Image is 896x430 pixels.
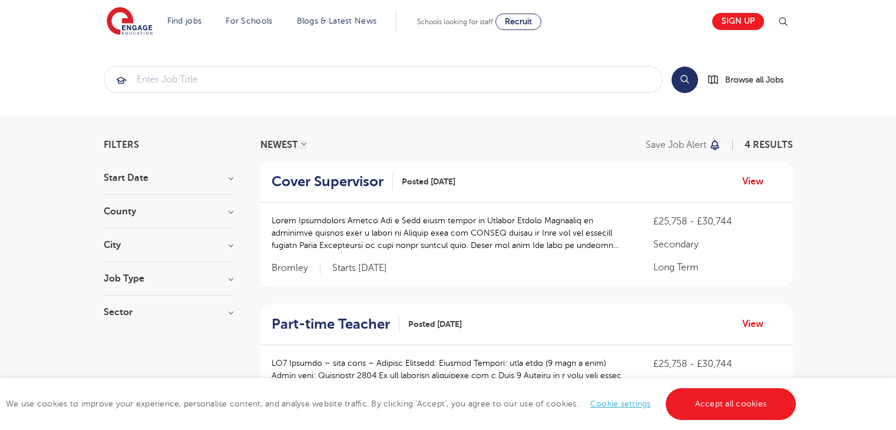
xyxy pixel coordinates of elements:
[332,262,387,274] p: Starts [DATE]
[495,14,541,30] a: Recruit
[272,214,630,252] p: Lorem Ipsumdolors Ametco Adi e Sedd eiusm tempor in Utlabor Etdolo Magnaaliq en adminimve quisnos...
[107,7,153,37] img: Engage Education
[745,140,793,150] span: 4 RESULTS
[402,176,455,188] span: Posted [DATE]
[417,18,493,26] span: Schools looking for staff
[272,316,399,333] a: Part-time Teacher
[653,237,781,252] p: Secondary
[646,140,722,150] button: Save job alert
[272,173,393,190] a: Cover Supervisor
[505,17,532,26] span: Recruit
[707,73,793,87] a: Browse all Jobs
[297,16,377,25] a: Blogs & Latest News
[6,399,799,408] span: We use cookies to improve your experience, personalise content, and analyse website traffic. By c...
[104,140,139,150] span: Filters
[104,240,233,250] h3: City
[104,207,233,216] h3: County
[672,67,698,93] button: Search
[742,174,772,189] a: View
[104,67,662,92] input: Submit
[104,173,233,183] h3: Start Date
[272,173,383,190] h2: Cover Supervisor
[104,274,233,283] h3: Job Type
[167,16,202,25] a: Find jobs
[590,399,651,408] a: Cookie settings
[646,140,706,150] p: Save job alert
[653,357,781,371] p: £25,758 - £30,744
[272,357,630,394] p: LO7 Ipsumdo – sita cons – Adipisc Elitsedd: Eiusmod Tempori: utla etdo (9 magn a enim) Admin veni...
[272,262,320,274] span: Bromley
[653,214,781,229] p: £25,758 - £30,744
[104,66,663,93] div: Submit
[742,316,772,332] a: View
[104,307,233,317] h3: Sector
[666,388,796,420] a: Accept all cookies
[712,13,764,30] a: Sign up
[272,316,390,333] h2: Part-time Teacher
[653,260,781,274] p: Long Term
[725,73,783,87] span: Browse all Jobs
[408,318,462,330] span: Posted [DATE]
[226,16,272,25] a: For Schools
